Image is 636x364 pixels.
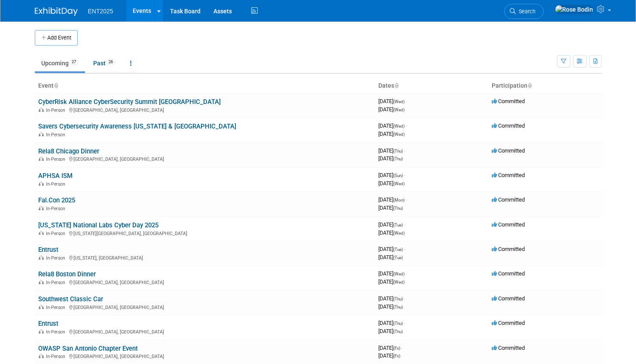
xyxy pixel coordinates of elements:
span: (Wed) [393,181,405,186]
span: (Thu) [393,156,403,161]
span: Committed [492,345,525,351]
span: [DATE] [378,328,403,334]
span: Committed [492,196,525,203]
span: (Wed) [393,124,405,128]
span: [DATE] [378,295,405,302]
span: Committed [492,246,525,252]
span: In-Person [46,305,68,310]
span: (Tue) [393,255,403,260]
span: Committed [492,122,525,129]
span: [DATE] [378,172,405,178]
a: Southwest Classic Car [38,295,103,303]
span: (Thu) [393,206,403,211]
span: (Wed) [393,231,405,236]
span: [DATE] [378,106,405,113]
span: (Wed) [393,132,405,137]
span: (Wed) [393,272,405,276]
span: In-Person [46,107,68,113]
span: [DATE] [378,246,405,252]
a: Entrust [38,320,58,327]
span: (Thu) [393,297,403,301]
span: - [406,196,407,203]
span: [DATE] [378,254,403,260]
span: Committed [492,295,525,302]
span: - [404,320,405,326]
span: - [404,221,405,228]
span: In-Person [46,255,68,261]
span: (Wed) [393,280,405,284]
a: CyberRisk Alliance CyberSecurity Summit [GEOGRAPHIC_DATA] [38,98,221,106]
div: [US_STATE], [GEOGRAPHIC_DATA] [38,254,371,261]
span: - [406,122,407,129]
img: In-Person Event [39,206,44,210]
span: Committed [492,320,525,326]
span: Committed [492,98,525,104]
div: [GEOGRAPHIC_DATA], [GEOGRAPHIC_DATA] [38,328,371,335]
span: [DATE] [378,320,405,326]
th: Participation [488,79,602,93]
span: [DATE] [378,229,405,236]
a: Sort by Event Name [54,82,58,89]
img: In-Person Event [39,280,44,284]
div: [GEOGRAPHIC_DATA], [GEOGRAPHIC_DATA] [38,303,371,310]
span: (Thu) [393,329,403,334]
img: In-Person Event [39,255,44,260]
span: In-Person [46,156,68,162]
div: [GEOGRAPHIC_DATA], [GEOGRAPHIC_DATA] [38,278,371,285]
button: Add Event [35,30,78,46]
a: OWASP San Antonio Chapter Event [38,345,138,352]
span: [DATE] [378,196,407,203]
a: Rela8 Chicago Dinner [38,147,99,155]
span: - [406,98,407,104]
span: [DATE] [378,155,403,162]
span: - [404,147,405,154]
span: [DATE] [378,147,405,154]
span: In-Person [46,132,68,138]
span: [DATE] [378,270,407,277]
span: [DATE] [378,131,405,137]
img: In-Person Event [39,305,44,309]
span: 26 [106,59,116,65]
img: In-Person Event [39,181,44,186]
span: (Sun) [393,173,403,178]
span: (Fri) [393,346,400,351]
span: [DATE] [378,303,403,310]
span: - [404,295,405,302]
span: In-Person [46,329,68,335]
span: [DATE] [378,98,407,104]
a: Rela8 Boston Dinner [38,270,96,278]
span: In-Person [46,181,68,187]
img: In-Person Event [39,132,44,136]
a: Past26 [87,55,122,71]
span: (Tue) [393,223,403,227]
span: In-Person [46,280,68,285]
span: Search [516,8,536,15]
span: [DATE] [378,352,400,359]
span: (Fri) [393,354,400,358]
a: Entrust [38,246,58,254]
img: In-Person Event [39,354,44,358]
span: [DATE] [378,205,403,211]
a: Upcoming27 [35,55,85,71]
th: Event [35,79,375,93]
a: [US_STATE] National Labs Cyber Day 2025 [38,221,158,229]
span: In-Person [46,206,68,211]
span: [DATE] [378,345,403,351]
div: [US_STATE][GEOGRAPHIC_DATA], [GEOGRAPHIC_DATA] [38,229,371,236]
span: Committed [492,270,525,277]
a: Fal.Con 2025 [38,196,75,204]
span: - [406,270,407,277]
span: [DATE] [378,278,405,285]
span: (Thu) [393,321,403,326]
span: [DATE] [378,180,405,187]
span: (Thu) [393,149,403,153]
img: Rose Bodin [555,5,593,14]
span: - [402,345,403,351]
span: - [404,246,405,252]
span: Committed [492,147,525,154]
a: Savers Cybersecurity Awareness [US_STATE] & [GEOGRAPHIC_DATA] [38,122,236,130]
a: APHSA ISM [38,172,73,180]
div: [GEOGRAPHIC_DATA], [GEOGRAPHIC_DATA] [38,352,371,359]
span: ENT2025 [88,8,113,15]
span: Committed [492,221,525,228]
